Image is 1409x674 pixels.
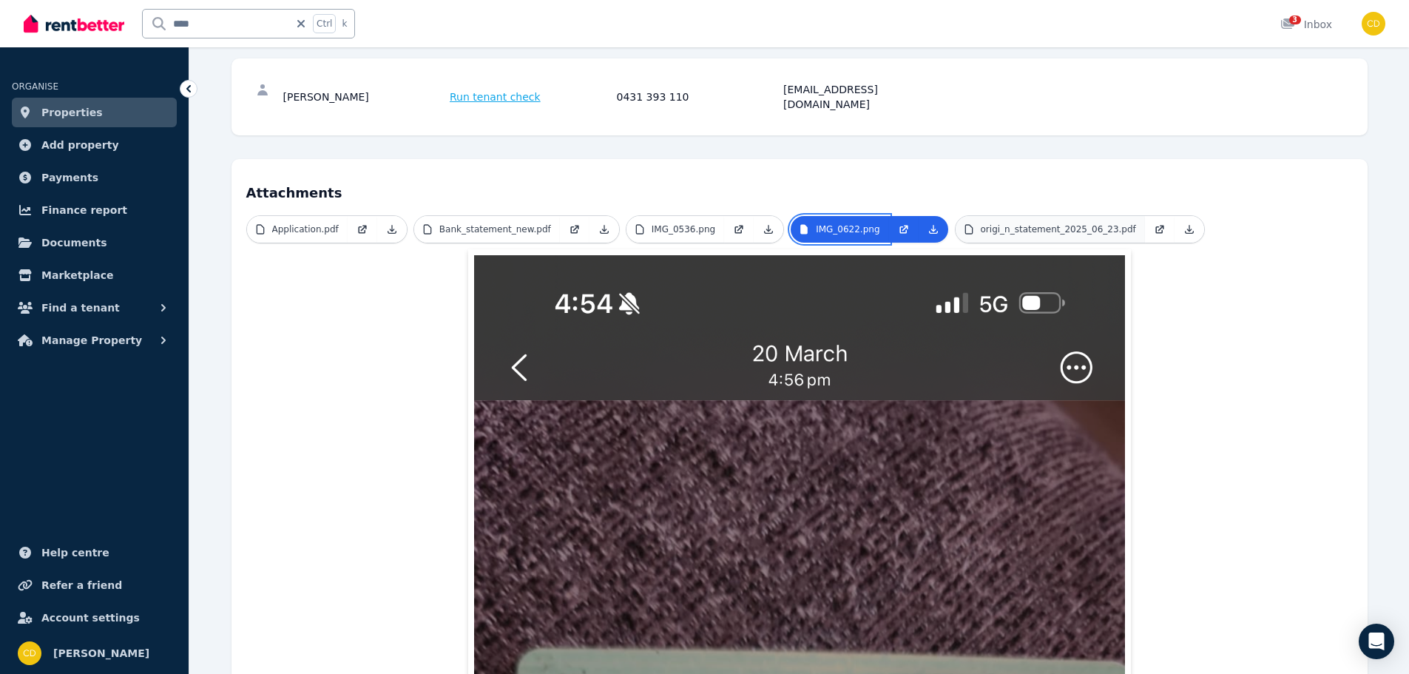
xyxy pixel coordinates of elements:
[981,223,1136,235] p: origi_n_statement_2025_06_23.pdf
[1280,17,1332,32] div: Inbox
[53,644,149,662] span: [PERSON_NAME]
[560,216,589,243] a: Open in new Tab
[12,130,177,160] a: Add property
[754,216,783,243] a: Download Attachment
[816,223,879,235] p: IMG_0622.png
[41,609,140,627] span: Account settings
[272,223,339,235] p: Application.pdf
[12,98,177,127] a: Properties
[12,326,177,355] button: Manage Property
[41,169,98,186] span: Payments
[956,216,1145,243] a: origi_n_statement_2025_06_23.pdf
[313,14,336,33] span: Ctrl
[18,641,41,665] img: Chris Dimitropoulos
[41,576,122,594] span: Refer a friend
[342,18,347,30] span: k
[12,260,177,290] a: Marketplace
[12,570,177,600] a: Refer a friend
[1359,624,1394,659] div: Open Intercom Messenger
[12,538,177,567] a: Help centre
[1175,216,1204,243] a: Download Attachment
[919,216,948,243] a: Download Attachment
[626,216,724,243] a: IMG_0536.png
[41,201,127,219] span: Finance report
[1289,16,1301,24] span: 3
[41,136,119,154] span: Add property
[791,216,888,243] a: IMG_0622.png
[12,603,177,633] a: Account settings
[41,331,142,349] span: Manage Property
[652,223,715,235] p: IMG_0536.png
[41,544,109,562] span: Help centre
[589,216,619,243] a: Download Attachment
[41,266,113,284] span: Marketplace
[12,293,177,323] button: Find a tenant
[414,216,560,243] a: Bank_statement_new.pdf
[1362,12,1385,36] img: Chris Dimitropoulos
[617,82,780,112] div: 0431 393 110
[377,216,407,243] a: Download Attachment
[41,299,120,317] span: Find a tenant
[246,174,1353,203] h4: Attachments
[439,223,551,235] p: Bank_statement_new.pdf
[247,216,348,243] a: Application.pdf
[12,81,58,92] span: ORGANISE
[783,82,946,112] div: [EMAIL_ADDRESS][DOMAIN_NAME]
[24,13,124,35] img: RentBetter
[12,228,177,257] a: Documents
[41,104,103,121] span: Properties
[1145,216,1175,243] a: Open in new Tab
[889,216,919,243] a: Open in new Tab
[724,216,754,243] a: Open in new Tab
[450,90,541,104] span: Run tenant check
[283,82,446,112] div: [PERSON_NAME]
[12,163,177,192] a: Payments
[348,216,377,243] a: Open in new Tab
[41,234,107,252] span: Documents
[12,195,177,225] a: Finance report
